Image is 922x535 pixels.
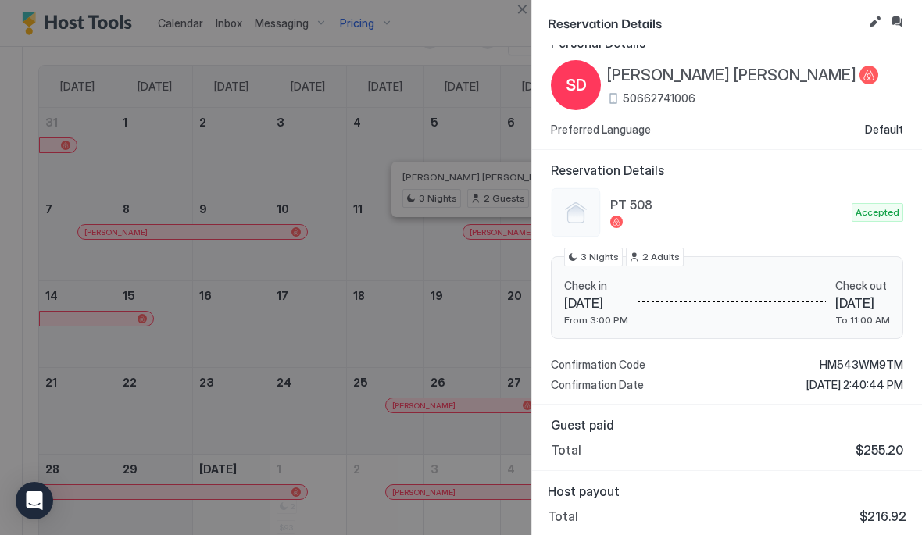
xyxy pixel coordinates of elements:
span: Check out [835,279,890,293]
span: [PERSON_NAME] [PERSON_NAME] [607,66,856,85]
button: Inbox [888,12,906,31]
span: Reservation Details [551,162,903,178]
span: To 11:00 AM [835,314,890,326]
button: Edit reservation [866,12,884,31]
span: Confirmation Code [551,358,645,372]
span: From 3:00 PM [564,314,628,326]
span: PT 508 [610,197,845,212]
span: Confirmation Date [551,378,644,392]
span: $255.20 [856,442,903,458]
span: 3 Nights [581,250,619,264]
span: [DATE] [564,295,628,311]
span: Reservation Details [548,12,863,32]
span: [DATE] 2:40:44 PM [806,378,903,392]
span: Guest paid [551,417,903,433]
div: Open Intercom Messenger [16,482,53,519]
span: Check in [564,279,628,293]
span: Total [548,508,578,524]
span: Preferred Language [551,123,651,137]
span: $216.92 [859,508,906,524]
span: Default [865,123,903,137]
span: [DATE] [835,295,890,311]
span: Accepted [856,205,899,219]
span: 50662741006 [623,91,695,105]
span: SD [566,73,587,97]
span: Host payout [548,483,906,499]
span: 2 Adults [642,250,680,264]
span: Total [551,442,581,458]
span: HM543WM9TM [820,358,903,372]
